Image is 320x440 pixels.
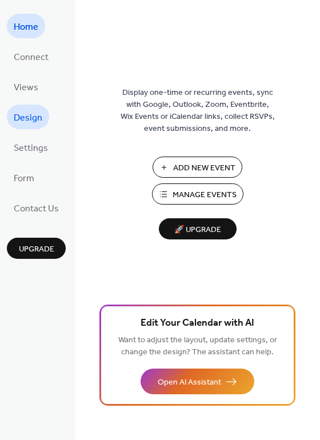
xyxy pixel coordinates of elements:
span: Design [14,109,42,127]
span: Open AI Assistant [158,377,221,389]
span: Form [14,170,34,187]
a: Connect [7,44,55,69]
button: 🚀 Upgrade [159,218,237,239]
a: Views [7,74,45,99]
span: Edit Your Calendar with AI [141,315,254,331]
button: Upgrade [7,238,66,259]
span: Upgrade [19,243,54,255]
span: Home [14,18,38,36]
span: Add New Event [173,162,235,174]
a: Contact Us [7,195,66,220]
button: Add New Event [153,157,242,178]
span: Contact Us [14,200,59,218]
button: Manage Events [152,183,243,205]
a: Design [7,105,49,129]
span: Connect [14,49,49,66]
span: Display one-time or recurring events, sync with Google, Outlook, Zoom, Eventbrite, Wix Events or ... [121,87,275,135]
span: Want to adjust the layout, update settings, or change the design? The assistant can help. [118,333,277,360]
span: Views [14,79,38,97]
span: Settings [14,139,48,157]
button: Open AI Assistant [141,369,254,394]
span: 🚀 Upgrade [166,222,230,238]
a: Home [7,14,45,38]
span: Manage Events [173,189,237,201]
a: Settings [7,135,55,159]
a: Form [7,165,41,190]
